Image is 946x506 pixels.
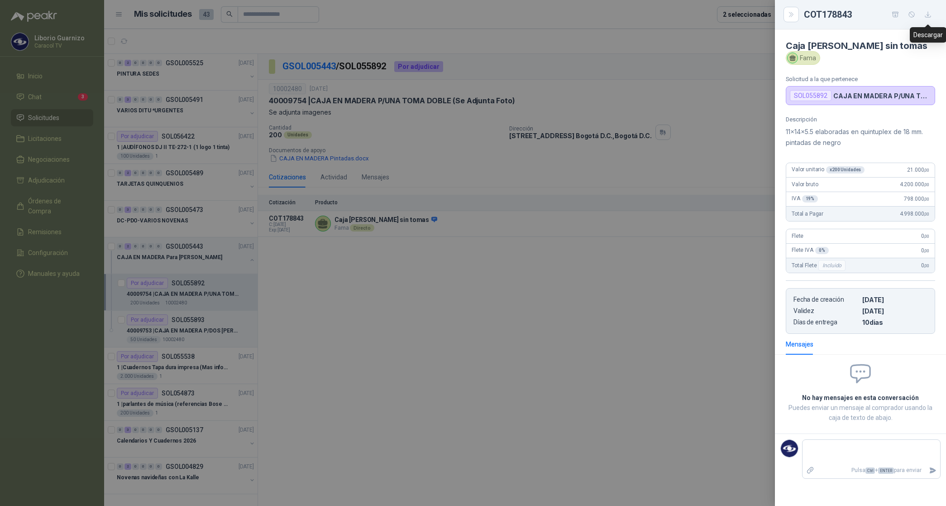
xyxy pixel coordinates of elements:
span: Ctrl [865,467,875,474]
span: 4.998.000 [900,211,929,217]
span: ,00 [924,212,929,217]
div: SOL055892 [790,90,831,101]
img: Company Logo [781,440,798,457]
p: Descripción [786,116,935,123]
span: 798.000 [904,196,929,202]
span: 0 [921,262,929,269]
p: [DATE] [862,307,927,315]
p: CAJA EN MADERA P/UNA TOMA DOBLE (Se Adjunta Foto) [833,92,931,100]
p: Validez [793,307,859,315]
p: 10 dias [862,318,927,326]
span: Valor unitario [792,166,865,173]
p: Fecha de creación [793,296,859,304]
div: COT178843 [804,7,935,22]
span: Total Flete [792,260,847,271]
span: Flete [792,233,803,239]
span: 0 [921,247,929,254]
p: 11x14x5.5 elaboradas en quintuplex de 18 mm. pintadas de negro [786,126,935,148]
span: Flete IVA [792,247,829,254]
span: 21.000 [907,167,929,173]
p: [DATE] [862,296,927,304]
div: Mensajes [786,339,813,349]
h4: Caja [PERSON_NAME] sin tomas [786,40,935,51]
span: Valor bruto [792,181,818,188]
p: Días de entrega [793,318,859,326]
span: ,00 [924,182,929,187]
button: Close [786,9,797,20]
span: Total a Pagar [792,211,823,217]
div: Fama [786,51,820,65]
p: Pulsa + para enviar [818,463,926,478]
label: Adjuntar archivos [803,463,818,478]
div: Incluido [818,260,846,271]
div: 19 % [802,195,818,202]
button: Enviar [925,463,940,478]
span: ,00 [924,197,929,202]
p: Puedes enviar un mensaje al comprador usando la caja de texto de abajo. [786,403,935,423]
span: 0 [921,233,929,239]
p: Solicitud a la que pertenece [786,76,935,82]
span: ,00 [924,234,929,239]
h2: No hay mensajes en esta conversación [786,393,935,403]
span: ,00 [924,168,929,173]
span: IVA [792,195,818,202]
span: ,00 [924,263,929,268]
span: ENTER [878,467,894,474]
div: 0 % [815,247,829,254]
span: ,00 [924,248,929,253]
div: x 200 Unidades [826,166,865,173]
span: 4.200.000 [900,181,929,188]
